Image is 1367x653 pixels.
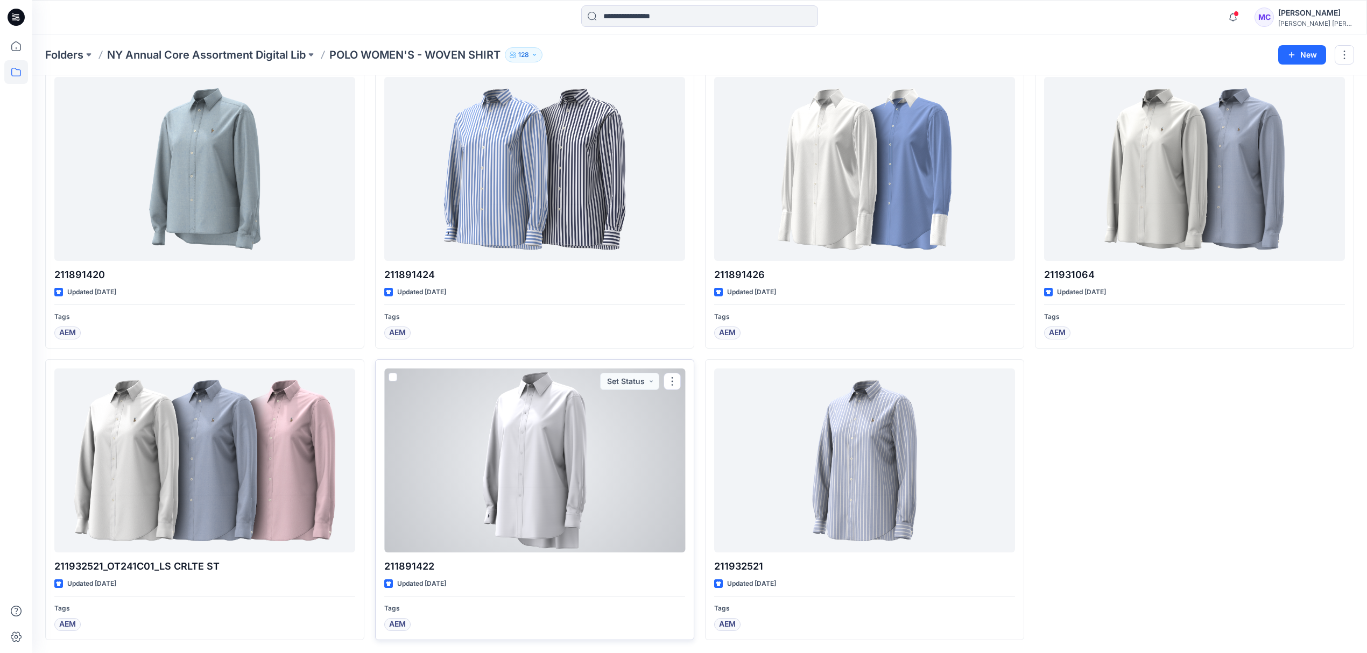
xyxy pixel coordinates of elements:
span: AEM [719,326,736,339]
p: Updated [DATE] [727,287,776,298]
p: 211891426 [714,267,1015,282]
span: AEM [59,326,76,339]
p: Updated [DATE] [397,578,446,590]
a: 211891422 [384,368,685,552]
button: 128 [505,47,542,62]
p: Tags [384,311,685,323]
p: Tags [714,311,1015,323]
span: AEM [389,326,406,339]
p: Tags [54,311,355,323]
span: AEM [719,618,736,631]
p: Updated [DATE] [67,287,116,298]
p: 211932521 [714,559,1015,574]
a: 211891420 [54,77,355,261]
a: 211932521 [714,368,1015,552]
span: AEM [389,618,406,631]
p: 211891420 [54,267,355,282]
span: AEM [59,618,76,631]
p: 211891424 [384,267,685,282]
p: 211891422 [384,559,685,574]
p: Updated [DATE] [727,578,776,590]
button: New [1278,45,1326,65]
div: [PERSON_NAME] [1278,6,1354,19]
div: MC [1255,8,1274,27]
p: Updated [DATE] [1057,287,1106,298]
p: POLO WOMEN'S - WOVEN SHIRT [329,47,501,62]
span: AEM [1049,326,1066,339]
p: Updated [DATE] [397,287,446,298]
p: 211932521_OT241C01_LS CRLTE ST [54,559,355,574]
div: [PERSON_NAME] [PERSON_NAME] [1278,19,1354,27]
a: NY Annual Core Assortment Digital Lib [107,47,306,62]
p: 211931064 [1044,267,1345,282]
a: 211931064 [1044,77,1345,261]
p: 128 [518,49,529,61]
a: 211891426 [714,77,1015,261]
p: Tags [54,603,355,614]
a: Folders [45,47,83,62]
p: Tags [384,603,685,614]
a: 211932521_OT241C01_LS CRLTE ST [54,368,355,552]
a: 211891424 [384,77,685,261]
p: Tags [1044,311,1345,323]
p: Updated [DATE] [67,578,116,590]
p: Tags [714,603,1015,614]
